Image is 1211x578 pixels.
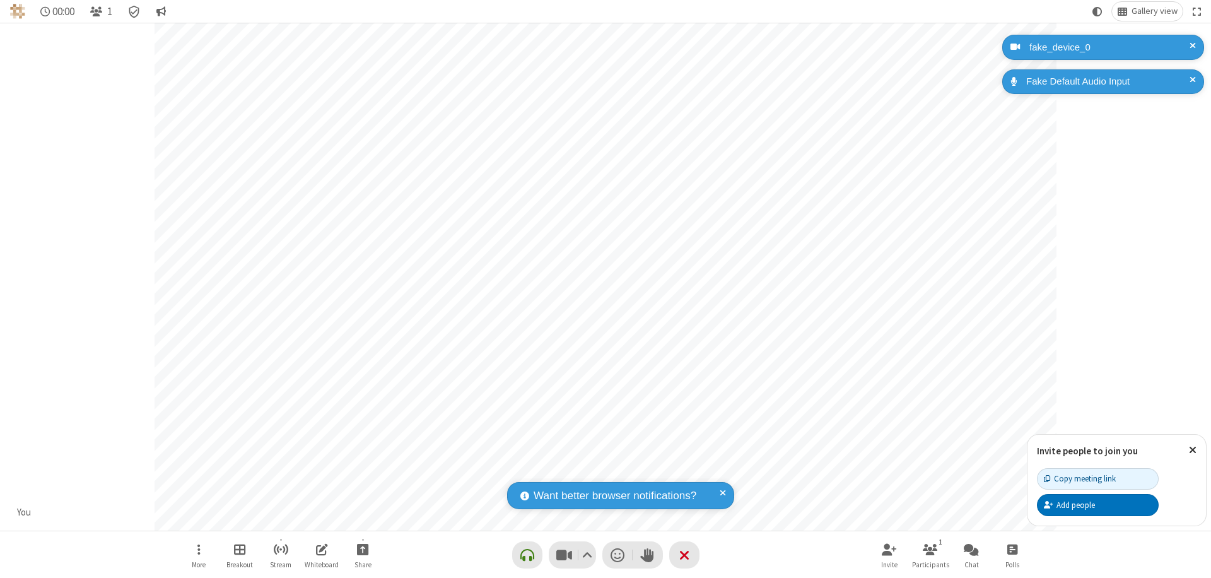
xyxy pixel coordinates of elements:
[221,537,259,573] button: Manage Breakout Rooms
[549,541,596,569] button: Stop video (⌘+Shift+V)
[1188,2,1207,21] button: Fullscreen
[1179,435,1206,466] button: Close popover
[964,561,979,569] span: Chat
[151,2,171,21] button: Conversation
[1037,445,1138,457] label: Invite people to join you
[578,541,595,569] button: Video setting
[354,561,371,569] span: Share
[993,537,1031,573] button: Open poll
[669,541,699,569] button: End or leave meeting
[633,541,663,569] button: Raise hand
[534,488,696,504] span: Want better browser notifications?
[1044,473,1116,485] div: Copy meeting link
[226,561,253,569] span: Breakout
[180,537,218,573] button: Open menu
[192,561,206,569] span: More
[1025,40,1195,55] div: fake_device_0
[262,537,300,573] button: Start streaming
[912,561,949,569] span: Participants
[305,561,339,569] span: Whiteboard
[512,541,542,569] button: Connect your audio
[1112,2,1183,21] button: Change layout
[935,536,946,548] div: 1
[10,4,25,19] img: QA Selenium DO NOT DELETE OR CHANGE
[911,537,949,573] button: Open participant list
[881,561,898,569] span: Invite
[270,561,291,569] span: Stream
[1132,6,1178,16] span: Gallery view
[35,2,80,21] div: Timer
[1037,468,1159,490] button: Copy meeting link
[122,2,146,21] div: Meeting details Encryption enabled
[13,505,36,520] div: You
[952,537,990,573] button: Open chat
[870,537,908,573] button: Invite participants (⌘+Shift+I)
[107,6,112,18] span: 1
[1005,561,1019,569] span: Polls
[602,541,633,569] button: Send a reaction
[1037,494,1159,516] button: Add people
[344,537,382,573] button: Start sharing
[1087,2,1108,21] button: Using system theme
[85,2,117,21] button: Open participant list
[1022,74,1195,89] div: Fake Default Audio Input
[52,6,74,18] span: 00:00
[303,537,341,573] button: Open shared whiteboard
